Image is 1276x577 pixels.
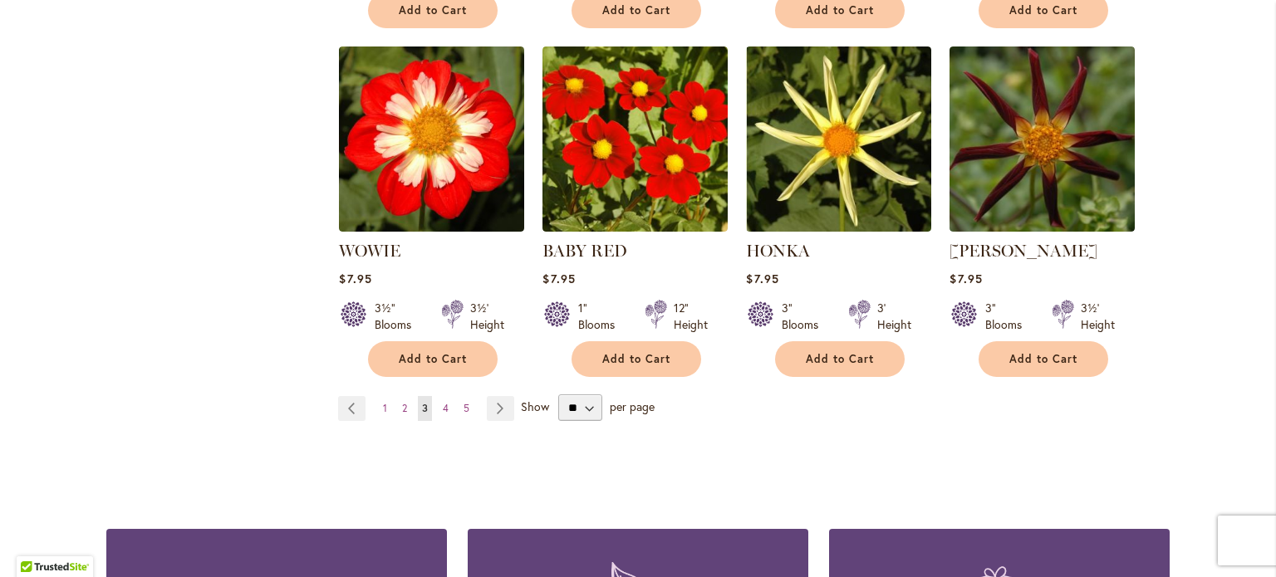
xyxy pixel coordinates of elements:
a: BABY RED [542,219,728,235]
button: Add to Cart [979,341,1108,377]
div: 3½' Height [1081,300,1115,333]
span: 1 [383,402,387,414]
a: WOWIE [339,241,400,261]
a: 4 [439,396,453,421]
a: BABY RED [542,241,627,261]
div: 3½' Height [470,300,504,333]
button: Add to Cart [368,341,498,377]
a: 2 [398,396,411,421]
button: Add to Cart [775,341,905,377]
span: $7.95 [542,271,575,286]
div: 1" Blooms [578,300,625,333]
img: TAHOMA MOONSHOT [950,46,1135,232]
a: TAHOMA MOONSHOT [950,219,1135,235]
span: per page [610,399,655,414]
span: Add to Cart [1009,3,1077,17]
div: 3' Height [877,300,911,333]
span: Add to Cart [602,3,670,17]
div: 3" Blooms [985,300,1032,333]
span: 4 [443,402,449,414]
iframe: Launch Accessibility Center [12,518,59,565]
a: 5 [459,396,474,421]
span: Add to Cart [399,352,467,366]
span: Add to Cart [1009,352,1077,366]
span: $7.95 [950,271,982,286]
span: $7.95 [339,271,371,286]
span: 3 [422,402,428,414]
img: BABY RED [542,46,728,232]
span: Add to Cart [806,3,874,17]
span: Show [521,399,549,414]
span: 5 [464,402,469,414]
div: 3" Blooms [782,300,828,333]
a: HONKA [746,241,810,261]
img: WOWIE [339,46,524,232]
a: [PERSON_NAME] [950,241,1097,261]
a: HONKA [746,219,931,235]
a: 1 [379,396,391,421]
span: 2 [402,402,407,414]
span: $7.95 [746,271,778,286]
div: 3½" Blooms [375,300,421,333]
img: HONKA [746,46,931,232]
div: 12" Height [674,300,708,333]
a: WOWIE [339,219,524,235]
button: Add to Cart [572,341,701,377]
span: Add to Cart [399,3,467,17]
span: Add to Cart [602,352,670,366]
span: Add to Cart [806,352,874,366]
